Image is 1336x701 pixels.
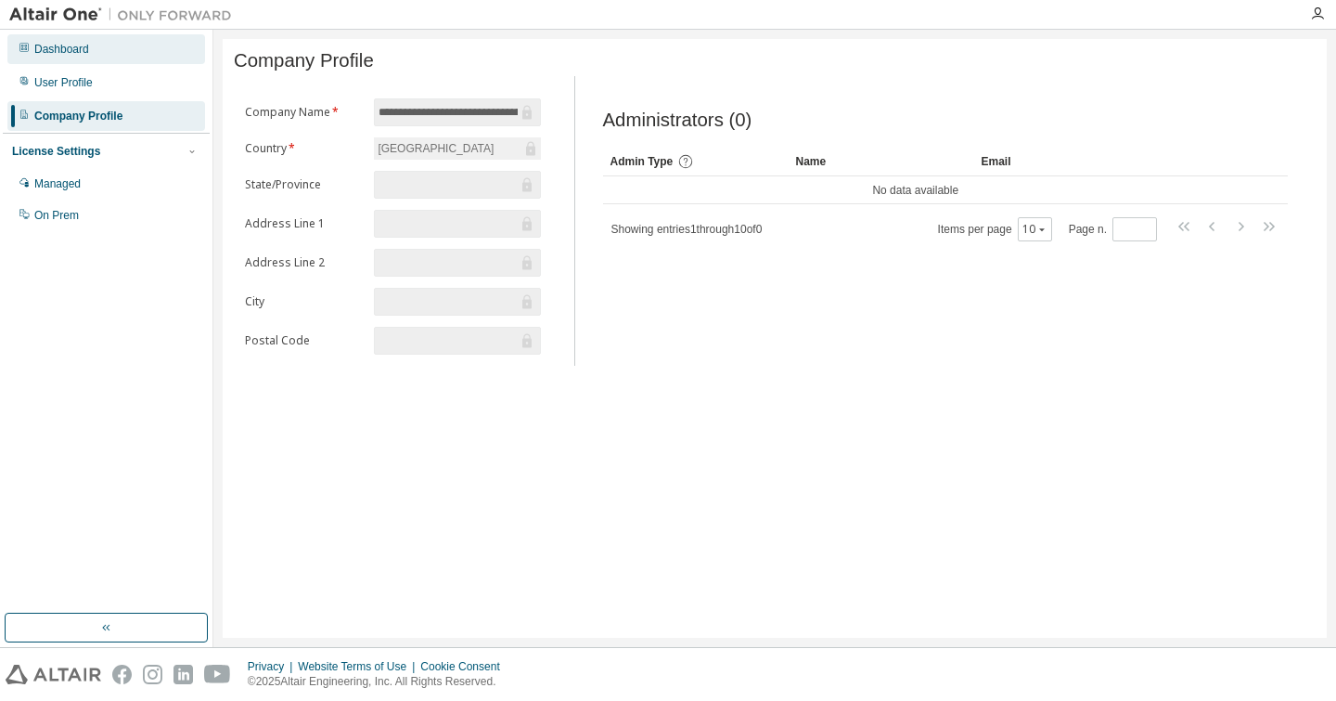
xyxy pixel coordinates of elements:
[34,208,79,223] div: On Prem
[245,333,363,348] label: Postal Code
[6,665,101,684] img: altair_logo.svg
[245,141,363,156] label: Country
[143,665,162,684] img: instagram.svg
[248,674,511,690] p: © 2025 Altair Engineering, Inc. All Rights Reserved.
[796,147,967,176] div: Name
[34,109,122,123] div: Company Profile
[173,665,193,684] img: linkedin.svg
[374,137,540,160] div: [GEOGRAPHIC_DATA]
[245,105,363,120] label: Company Name
[603,176,1229,204] td: No data available
[245,294,363,309] label: City
[245,255,363,270] label: Address Line 2
[112,665,132,684] img: facebook.svg
[611,223,763,236] span: Showing entries 1 through 10 of 0
[982,147,1129,176] div: Email
[34,42,89,57] div: Dashboard
[245,216,363,231] label: Address Line 1
[12,144,100,159] div: License Settings
[298,659,420,674] div: Website Terms of Use
[610,155,674,168] span: Admin Type
[420,659,510,674] div: Cookie Consent
[375,138,496,159] div: [GEOGRAPHIC_DATA]
[34,75,93,90] div: User Profile
[938,217,1052,241] span: Items per page
[245,177,363,192] label: State/Province
[1069,217,1157,241] span: Page n.
[603,110,752,131] span: Administrators (0)
[204,665,231,684] img: youtube.svg
[1022,222,1047,237] button: 10
[9,6,241,24] img: Altair One
[234,50,374,71] span: Company Profile
[248,659,298,674] div: Privacy
[34,176,81,191] div: Managed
